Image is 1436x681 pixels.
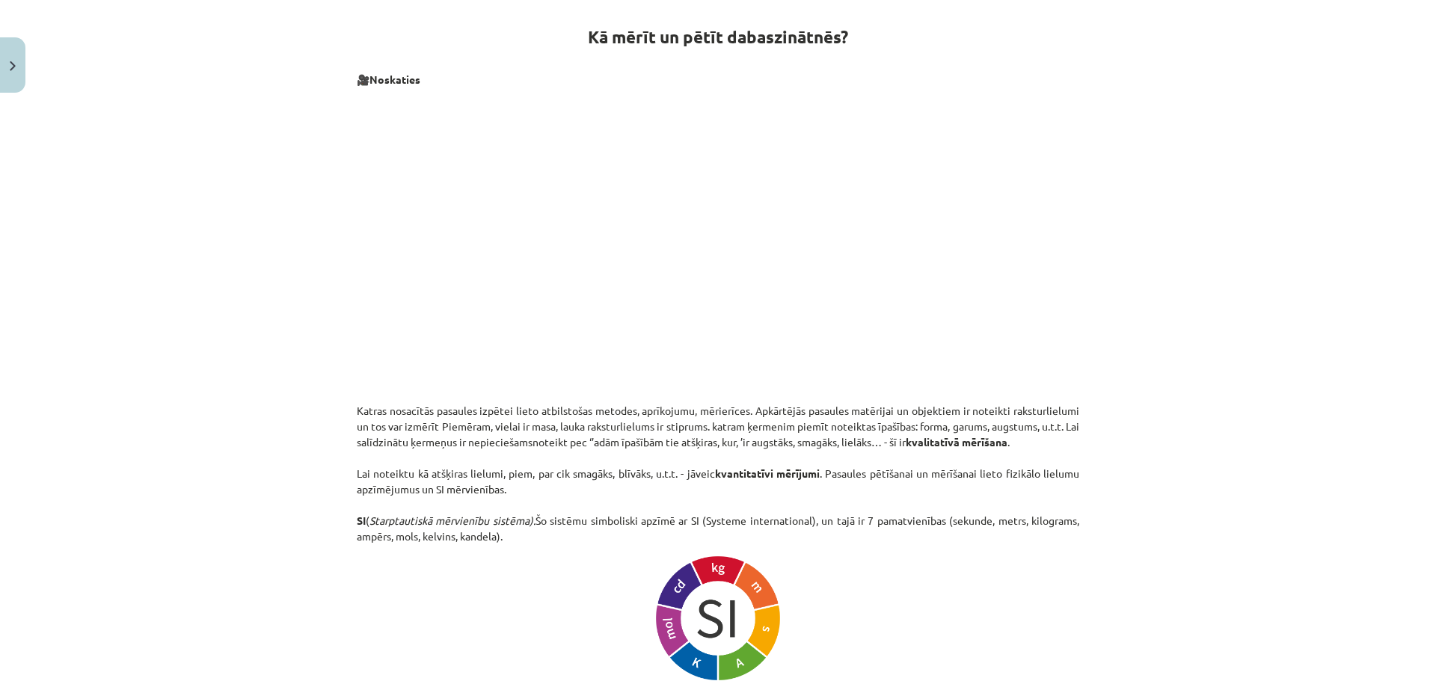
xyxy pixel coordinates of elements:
p: 🎥 [357,72,1079,87]
strong: kvalitatīvā mērīšana [906,435,1007,449]
strong: SI [357,514,366,527]
img: icon-close-lesson-0947bae3869378f0d4975bcd49f059093ad1ed9edebbc8119c70593378902aed.svg [10,61,16,71]
em: Starptautiskā mērvienību sistēma). [369,514,536,527]
p: Katras nosacītās pasaules izpētei lieto atbilstošas metodes, aprīkojumu, mērierīces. Apkārtējās p... [357,403,1079,544]
strong: kvantitatīvi mērījumi [715,466,820,480]
b: Noskaties [369,73,420,86]
strong: Kā mērīt un pētīt dabaszinātnēs? [588,26,848,48]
